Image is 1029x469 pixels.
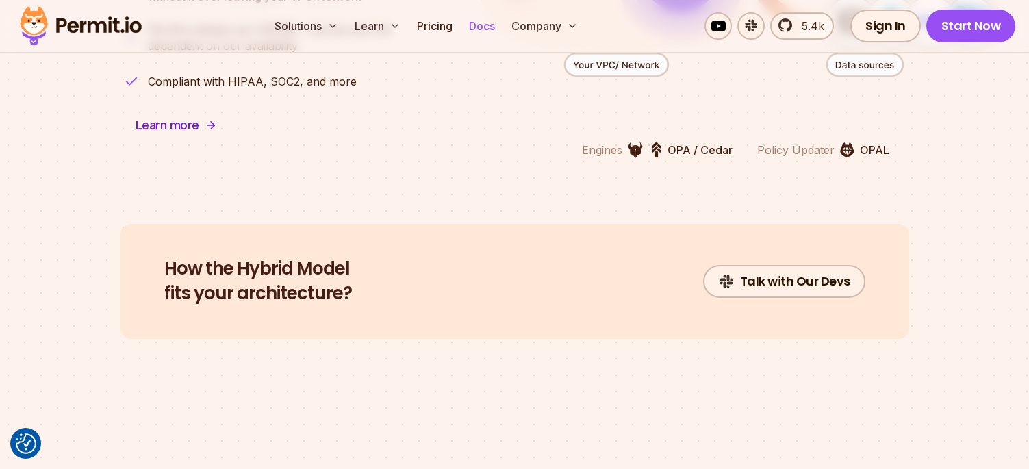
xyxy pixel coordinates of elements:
[463,12,500,40] a: Docs
[703,265,865,298] a: Talk with Our Devs
[136,116,199,135] span: Learn more
[770,12,834,40] a: 5.4k
[793,18,824,34] span: 5.4k
[148,73,357,90] p: Compliant with HIPAA, SOC2, and more
[757,142,835,158] p: Policy Updater
[269,12,344,40] button: Solutions
[668,142,733,158] p: OPA / Cedar
[120,109,232,142] a: Learn more
[411,12,458,40] a: Pricing
[850,10,921,42] a: Sign In
[14,3,148,49] img: Permit logo
[349,12,406,40] button: Learn
[164,257,352,306] h2: fits your architecture?
[16,433,36,454] button: Consent Preferences
[582,142,622,158] p: Engines
[506,12,583,40] button: Company
[926,10,1016,42] a: Start Now
[164,257,352,281] span: How the Hybrid Model
[860,142,889,158] p: OPAL
[16,433,36,454] img: Revisit consent button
